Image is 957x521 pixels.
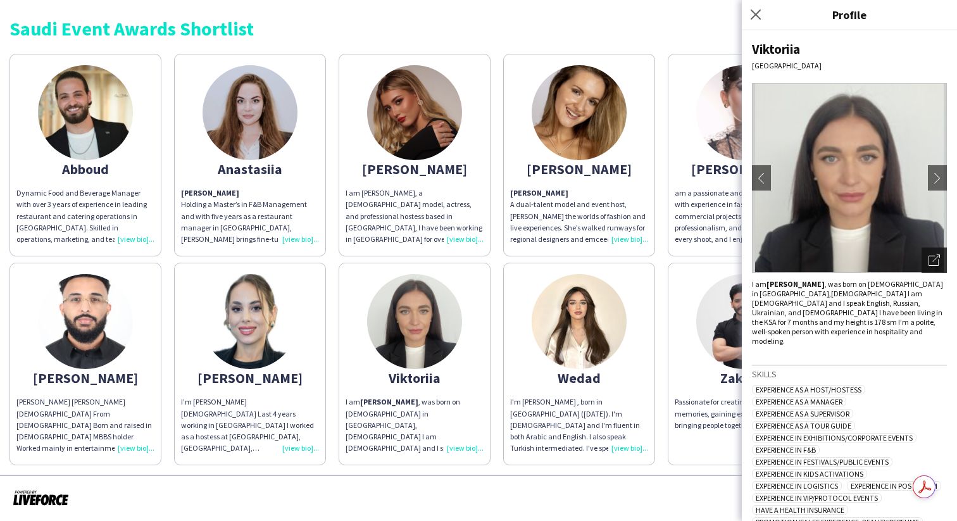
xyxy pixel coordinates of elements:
span: Experience as a Manager [752,397,846,406]
div: Abboud [16,163,154,175]
img: thumb-63c2ec5856aa2.jpeg [367,65,462,160]
img: thumb-68b016c7cdfa4.jpeg [367,274,462,369]
b: [PERSON_NAME] [360,397,418,406]
div: [GEOGRAPHIC_DATA] [752,61,947,70]
div: am a passionate and dedicated model with experience in fashion, editorial, and commercial project... [675,187,813,245]
img: thumb-68aafad417804.jpeg [38,274,133,369]
strong: [PERSON_NAME] [181,188,239,198]
div: Saudi Event Awards Shortlist [9,19,948,38]
p: Holding a Master’s in F&B Management and with five years as a restaurant manager in [GEOGRAPHIC_D... [181,187,319,245]
div: Wedad [510,372,648,384]
p: A dual‑talent model and event host, [PERSON_NAME] the worlds of fashion and live experiences. She... [510,187,648,245]
img: thumb-66b1e8f8832d0.jpeg [532,274,627,369]
img: Powered by Liveforce [13,489,69,506]
span: I am [346,397,360,406]
img: Crew avatar or photo [752,83,947,273]
div: Zakaria [675,372,813,384]
div: [PERSON_NAME] [16,372,154,384]
div: Viktoriia [346,372,484,384]
img: thumb-68aed9d0879d8.jpeg [696,274,791,369]
div: [PERSON_NAME] [346,163,484,175]
span: Experience in Exhibitions/Corporate Events [752,433,916,443]
div: Dynamic Food and Beverage Manager with over 3 years of experience in leading restaurant and cater... [16,187,154,245]
div: I’m [PERSON_NAME] [DEMOGRAPHIC_DATA] Last 4 years working in [GEOGRAPHIC_DATA] I worked as a host... [181,396,319,454]
div: [PERSON_NAME] [181,372,319,384]
b: [PERSON_NAME] [766,279,825,289]
span: Have a Health Insurance [752,505,848,515]
span: Experience in Logistics [752,481,842,491]
h3: Profile [742,6,957,23]
h3: Skills [752,368,947,380]
span: Experience in F&B [752,445,820,455]
div: , was born on [DEMOGRAPHIC_DATA] in [GEOGRAPHIC_DATA],[DEMOGRAPHIC_DATA] I am [DEMOGRAPHIC_DATA] ... [752,279,947,346]
img: thumb-68af2031136d1.jpeg [532,65,627,160]
span: Experience in Kids Activations [752,469,867,479]
img: thumb-68aef1693931f.jpeg [696,65,791,160]
div: , was born on [DEMOGRAPHIC_DATA] in [GEOGRAPHIC_DATA],[DEMOGRAPHIC_DATA] I am [DEMOGRAPHIC_DATA] ... [346,396,484,454]
img: thumb-68af0adf58264.jpeg [203,274,297,369]
div: [PERSON_NAME] [PERSON_NAME] [DEMOGRAPHIC_DATA] From [DEMOGRAPHIC_DATA] Born and raised in [DEMOGR... [16,396,154,454]
span: Experience in Festivals/Public Events [752,457,892,467]
span: Experience as a Host/Hostess [752,385,865,394]
div: I am [PERSON_NAME], a [DEMOGRAPHIC_DATA] model, actress, and professional hostess based in [GEOGR... [346,187,484,245]
img: thumb-68af0d94421ea.jpg [203,65,297,160]
span: Experience as a Supervisor [752,409,853,418]
span: I am [752,279,766,289]
div: Anastasiia [181,163,319,175]
div: [PERSON_NAME] [675,163,813,175]
span: Experience in POS System [847,481,941,491]
span: Experience as a Tour Guide [752,421,855,430]
img: thumb-68af0f41afaf8.jpeg [38,65,133,160]
div: Open photos pop-in [922,248,947,273]
div: Passionate for creating memorable memories, gaining experience, and bringing people together. [675,396,813,431]
div: Viktoriia [752,41,947,58]
span: Experience in VIP/Protocol Events [752,493,882,503]
div: [PERSON_NAME] [510,163,648,175]
strong: [PERSON_NAME] [510,188,568,198]
div: I'm [PERSON_NAME] , born in [GEOGRAPHIC_DATA] ([DATE]). I'm [DEMOGRAPHIC_DATA] and I'm fluent in ... [510,396,648,454]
